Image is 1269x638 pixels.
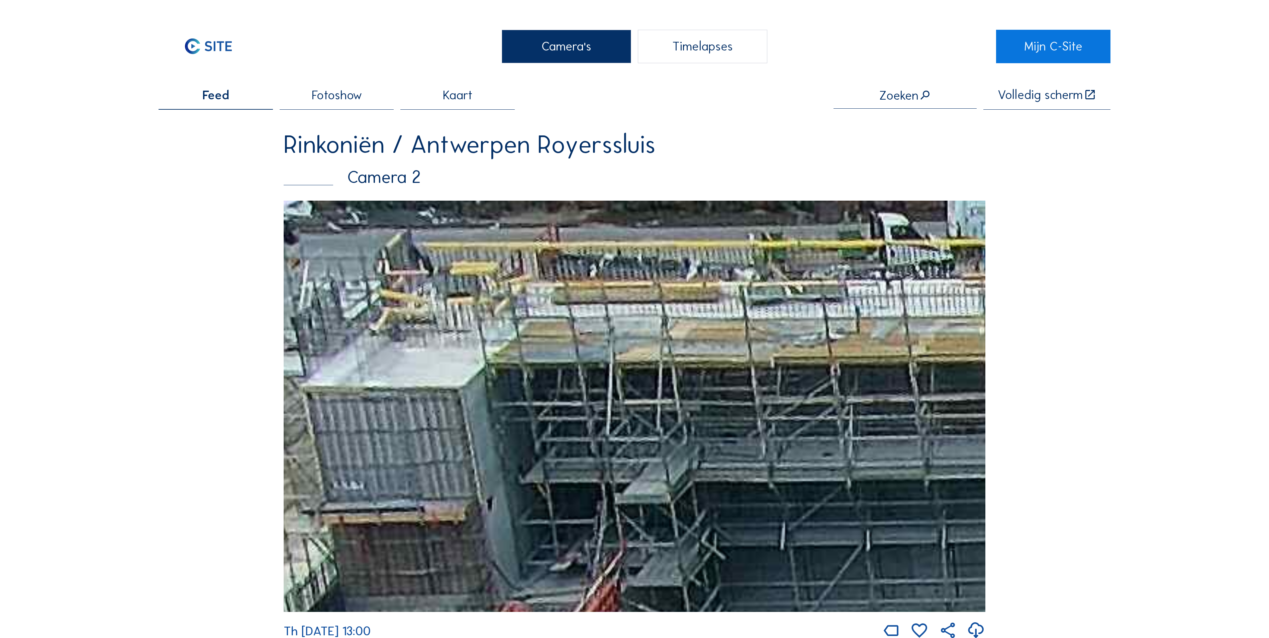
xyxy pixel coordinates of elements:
div: Volledig scherm [998,89,1083,101]
div: Timelapses [638,30,767,63]
img: C-SITE Logo [159,30,258,63]
div: Zoeken [879,89,931,102]
div: Rinkoniën / Antwerpen Royerssluis [284,132,985,157]
span: Feed [202,89,229,101]
div: Camera 2 [284,169,985,186]
a: C-SITE Logo [159,30,273,63]
span: Fotoshow [312,89,362,101]
div: Camera's [502,30,631,63]
a: Mijn C-Site [996,30,1110,63]
span: Kaart [443,89,473,101]
img: Image [284,201,985,612]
